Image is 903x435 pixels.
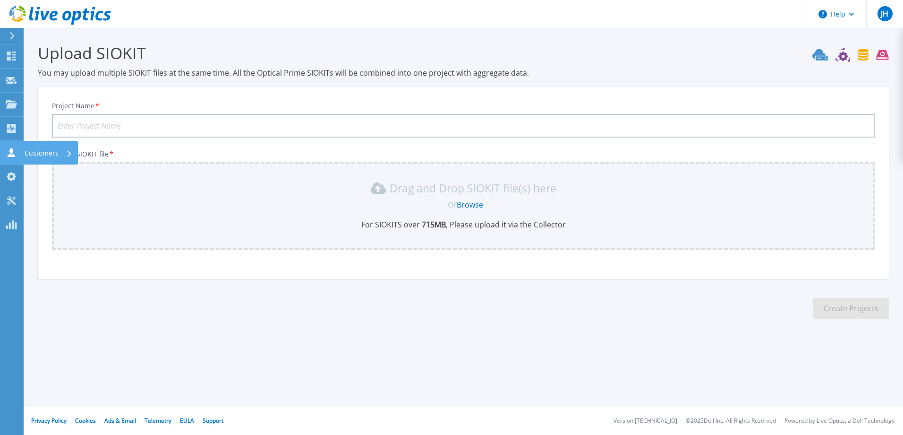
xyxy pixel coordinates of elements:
div: Drag and Drop SIOKIT file(s) here OrBrowseFor SIOKITS over 715MB, Please upload it via the Collector [58,181,869,230]
li: Version: [TECHNICAL_ID] [613,418,677,424]
p: Upload SIOKIT file [52,150,875,158]
button: Create Projects [813,298,889,319]
b: 715 MB [420,219,446,230]
a: Ads & Email [104,417,136,425]
p: You may upload multiple SIOKIT files at the same time. All the Optical Prime SIOKITs will be comb... [38,68,889,78]
a: Privacy Policy [31,417,67,425]
p: Drag and Drop SIOKIT file(s) here [390,183,556,193]
span: JH [881,10,888,17]
p: Customers [25,141,59,165]
a: Cookies [75,417,96,425]
h3: Upload SIOKIT [38,42,889,64]
li: Powered by Live Optics, a Dell Technology [784,418,894,424]
a: Telemetry [145,417,171,425]
input: Enter Project Name [52,114,875,138]
a: Browse [457,200,483,210]
label: Project Name [52,103,100,109]
a: Support [203,417,223,425]
a: EULA [180,417,194,425]
span: Or [448,200,457,210]
p: For SIOKITS over , Please upload it via the Collector [58,219,869,230]
li: © 2025 Dell Inc. All Rights Reserved [686,418,776,424]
